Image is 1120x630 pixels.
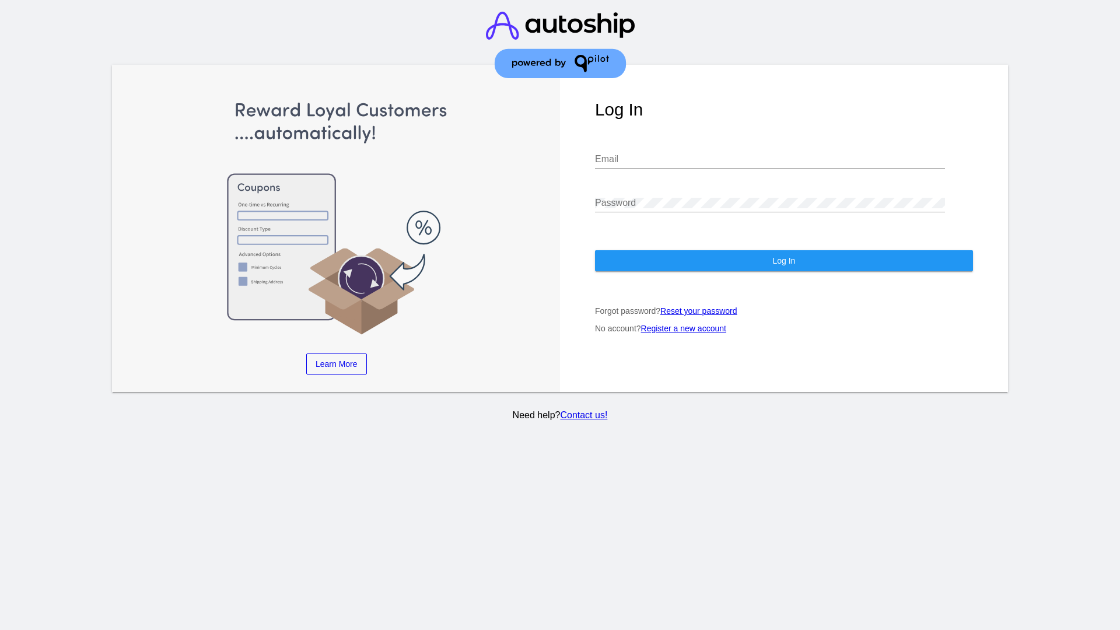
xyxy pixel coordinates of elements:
[316,359,358,369] span: Learn More
[660,306,737,316] a: Reset your password
[772,256,795,265] span: Log In
[595,154,945,164] input: Email
[641,324,726,333] a: Register a new account
[110,410,1010,421] p: Need help?
[148,100,526,336] img: Apply Coupons Automatically to Scheduled Orders with QPilot
[306,353,367,374] a: Learn More
[595,324,973,333] p: No account?
[595,100,973,120] h1: Log In
[595,306,973,316] p: Forgot password?
[560,410,607,420] a: Contact us!
[595,250,973,271] button: Log In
